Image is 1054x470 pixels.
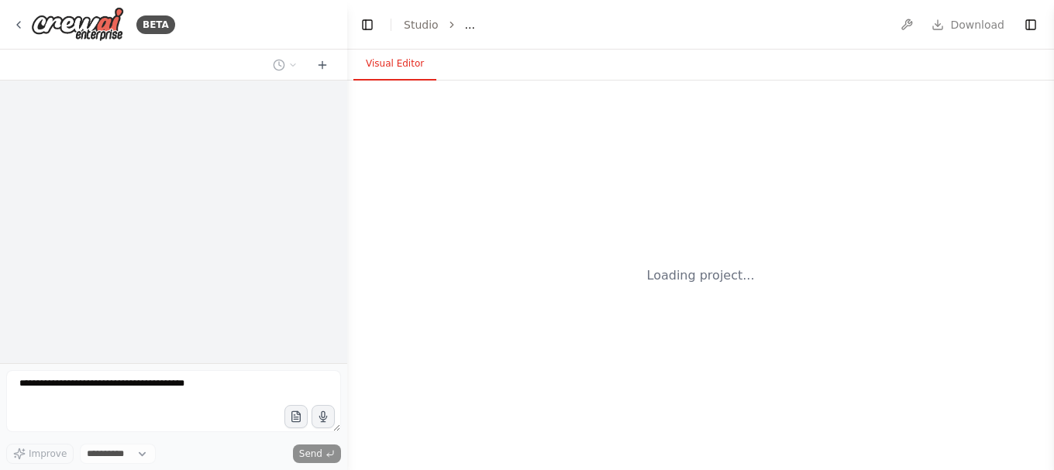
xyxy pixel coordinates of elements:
span: Improve [29,448,67,460]
div: Loading project... [647,266,755,285]
img: Logo [31,7,124,42]
span: Send [299,448,322,460]
button: Hide left sidebar [356,14,378,36]
button: Improve [6,444,74,464]
a: Studio [404,19,439,31]
div: BETA [136,15,175,34]
button: Visual Editor [353,48,436,81]
button: Upload files [284,405,308,428]
button: Switch to previous chat [267,56,304,74]
span: ... [465,17,475,33]
button: Start a new chat [310,56,335,74]
button: Send [293,444,341,463]
button: Show right sidebar [1020,14,1042,36]
button: Click to speak your automation idea [312,405,335,428]
nav: breadcrumb [404,17,475,33]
